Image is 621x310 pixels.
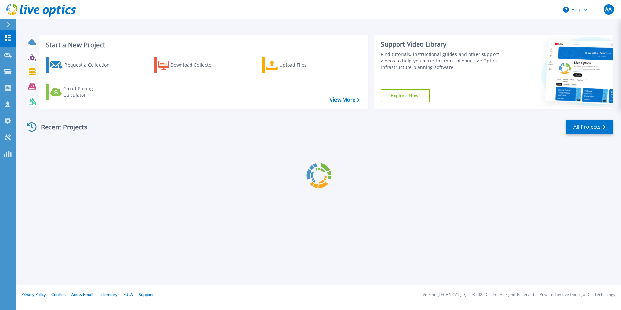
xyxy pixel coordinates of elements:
[154,57,226,73] a: Download Collector
[381,40,502,49] div: Support Video Library
[566,120,613,134] a: All Projects
[51,292,66,297] a: Cookies
[605,7,612,12] span: AA
[170,59,222,72] div: Download Collector
[139,292,153,297] a: Support
[21,292,46,297] a: Privacy Policy
[262,57,334,73] a: Upload Files
[46,57,118,73] a: Request a Collection
[423,293,466,297] li: Version: [TECHNICAL_ID]
[63,85,115,98] div: Cloud Pricing Calculator
[381,89,430,102] a: Explore Now!
[71,292,93,297] a: Ads & Email
[330,97,360,103] a: View More
[279,59,331,72] div: Upload Files
[381,51,502,71] div: Find tutorials, instructional guides and other support videos to help you make the most of your L...
[472,293,534,297] li: © 2025 Dell Inc. All Rights Reserved
[64,59,116,72] div: Request a Collection
[540,293,615,297] li: Powered by Live Optics, a Dell Technology
[99,292,117,297] a: Telemetry
[46,84,118,100] a: Cloud Pricing Calculator
[46,41,360,49] h3: Start a New Project
[25,119,96,135] div: Recent Projects
[123,292,133,297] a: EULA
